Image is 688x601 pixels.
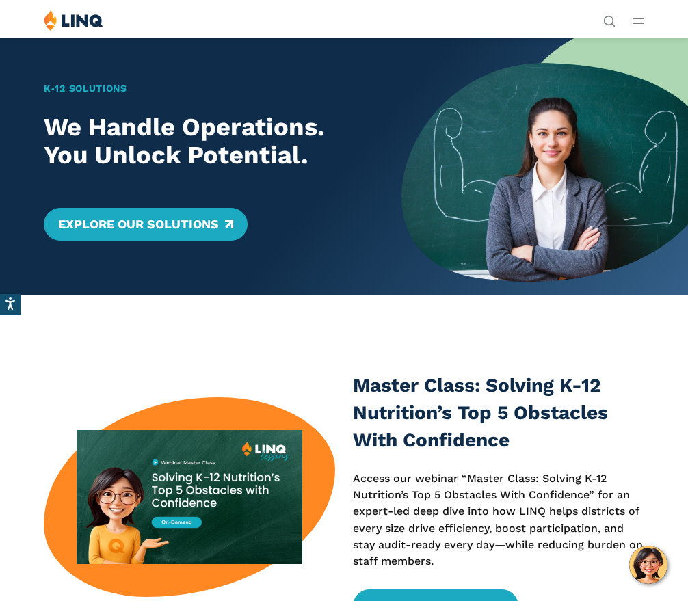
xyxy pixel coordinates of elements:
h2: We Handle Operations. You Unlock Potential. [44,113,373,170]
button: Open Search Bar [603,14,616,26]
img: Home Banner [401,38,688,295]
nav: Utility Navigation [603,10,616,26]
img: LINQ | K‑12 Software [44,10,103,31]
h1: K‑12 Solutions [44,81,373,96]
h3: Master Class: Solving K-12 Nutrition’s Top 5 Obstacles With Confidence [353,372,644,453]
a: Explore Our Solutions [44,208,247,241]
p: Access our webinar “Master Class: Solving K-12 Nutrition’s Top 5 Obstacles With Confidence” for a... [353,470,644,570]
button: Hello, have a question? Let’s chat. [629,546,667,584]
button: Open Main Menu [633,13,644,28]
